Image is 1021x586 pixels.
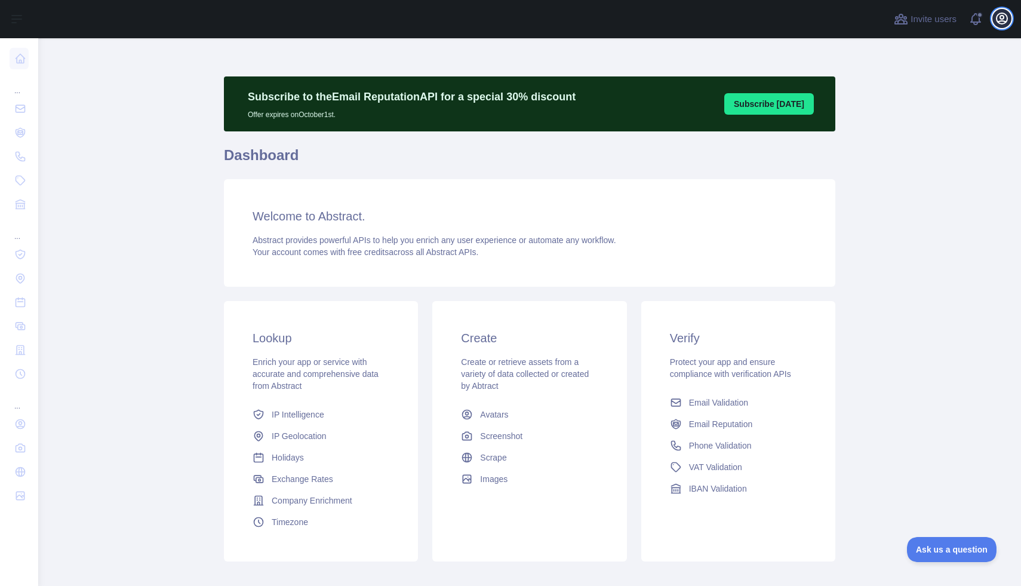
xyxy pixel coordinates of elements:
[272,495,352,507] span: Company Enrichment
[253,357,379,391] span: Enrich your app or service with accurate and comprehensive data from Abstract
[10,72,29,96] div: ...
[248,490,394,511] a: Company Enrichment
[665,435,811,456] a: Phone Validation
[461,330,598,346] h3: Create
[224,146,835,174] h1: Dashboard
[248,88,576,105] p: Subscribe to the Email Reputation API for a special 30 % discount
[456,425,602,447] a: Screenshot
[689,461,742,473] span: VAT Validation
[665,478,811,499] a: IBAN Validation
[248,404,394,425] a: IP Intelligence
[272,473,333,485] span: Exchange Rates
[248,468,394,490] a: Exchange Rates
[248,511,394,533] a: Timezone
[248,425,394,447] a: IP Geolocation
[665,413,811,435] a: Email Reputation
[10,217,29,241] div: ...
[911,13,957,26] span: Invite users
[689,397,748,409] span: Email Validation
[461,357,589,391] span: Create or retrieve assets from a variety of data collected or created by Abtract
[456,468,602,490] a: Images
[10,387,29,411] div: ...
[272,516,308,528] span: Timezone
[480,452,506,464] span: Scrape
[456,404,602,425] a: Avatars
[253,247,478,257] span: Your account comes with across all Abstract APIs.
[456,447,602,468] a: Scrape
[907,537,997,562] iframe: Toggle Customer Support
[248,447,394,468] a: Holidays
[689,440,752,452] span: Phone Validation
[253,330,389,346] h3: Lookup
[480,473,508,485] span: Images
[891,10,959,29] button: Invite users
[272,409,324,421] span: IP Intelligence
[480,430,522,442] span: Screenshot
[253,208,807,225] h3: Welcome to Abstract.
[665,456,811,478] a: VAT Validation
[689,483,747,495] span: IBAN Validation
[253,235,616,245] span: Abstract provides powerful APIs to help you enrich any user experience or automate any workflow.
[670,330,807,346] h3: Verify
[689,418,753,430] span: Email Reputation
[670,357,791,379] span: Protect your app and ensure compliance with verification APIs
[724,93,814,115] button: Subscribe [DATE]
[665,392,811,413] a: Email Validation
[272,430,327,442] span: IP Geolocation
[248,105,576,119] p: Offer expires on October 1st.
[272,452,304,464] span: Holidays
[480,409,508,421] span: Avatars
[347,247,389,257] span: free credits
